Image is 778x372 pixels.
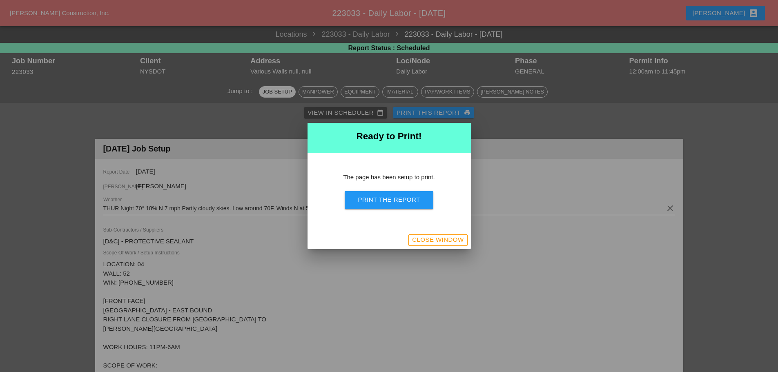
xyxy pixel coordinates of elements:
h2: Ready to Print! [314,129,464,143]
div: Close Window [412,235,464,245]
div: Print the Report [358,195,420,205]
p: The page has been setup to print. [327,173,451,182]
button: Print the Report [345,191,433,209]
button: Close Window [408,234,467,246]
